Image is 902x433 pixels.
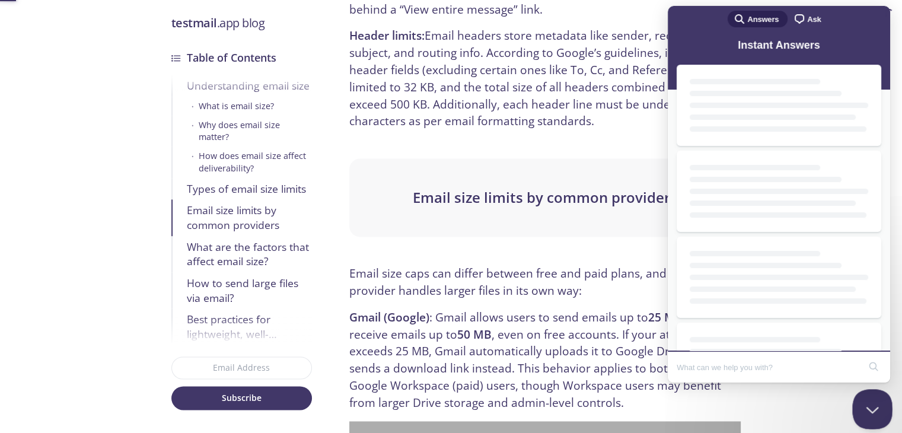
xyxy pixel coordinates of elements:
[171,357,313,380] input: Email Address
[199,120,313,144] div: Why does email size matter?
[668,6,890,383] iframe: Help Scout Beacon - Live Chat, Contact Form, and Knowledge Base
[192,120,194,144] span: •
[171,15,217,31] strong: testmail
[187,182,313,196] div: Types of email size limits
[171,15,313,32] h3: .app blog
[187,276,313,305] div: How to send large files via email?
[457,326,492,342] strong: 50 MB
[187,203,313,233] div: Email size limits by common providers
[413,187,677,207] span: Email size limits by common providers
[349,265,740,300] p: Email size caps can differ between free and paid plans, and each provider handles larger files in...
[187,313,313,342] div: Best practices for lightweight, well-formatted emails
[187,50,276,66] h3: Table of Contents
[199,151,313,174] div: How does email size affect deliverability?
[187,240,313,269] div: What are the factors that affect email size?
[349,309,740,412] p: : Gmail allows users to send emails up to and receive emails up to , even on free accounts. If yo...
[192,151,194,174] span: •
[187,79,313,94] div: Understanding email size
[349,309,429,325] strong: Gmail (Google)
[648,309,683,325] strong: 25 MB
[349,27,425,43] strong: Header limits:
[199,101,274,113] div: What is email size?
[192,101,194,113] span: •
[852,389,893,429] iframe: Help Scout Beacon - Close
[349,27,740,130] p: Email headers store metadata like sender, recipient, subject, and routing info. According to Goog...
[171,387,313,410] button: Subscribe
